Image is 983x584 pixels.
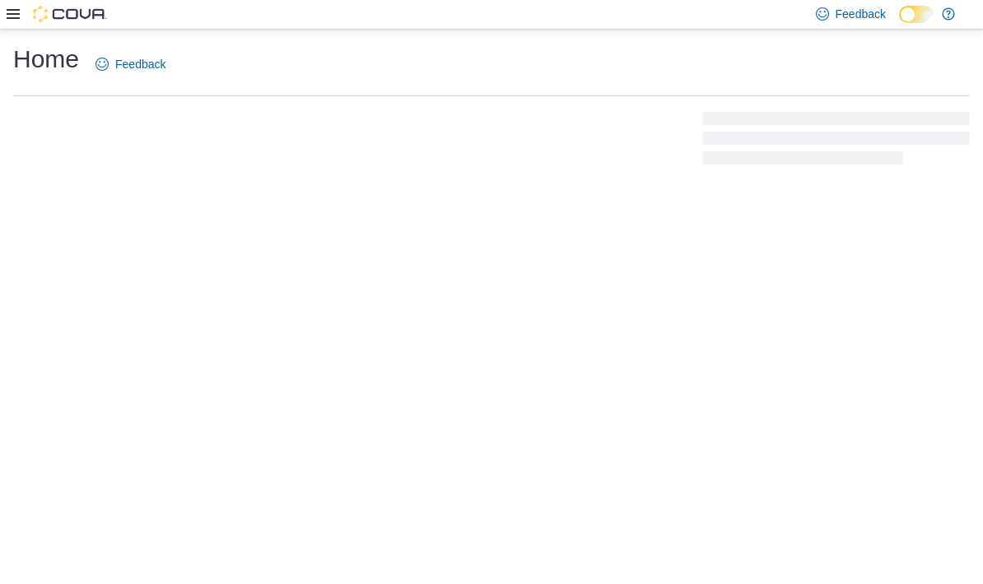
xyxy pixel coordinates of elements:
span: Loading [702,115,970,168]
h1: Home [13,43,79,76]
img: Cova [33,6,107,22]
span: Feedback [836,6,886,22]
input: Dark Mode [899,6,934,23]
span: Dark Mode [899,23,900,24]
a: Feedback [89,48,172,81]
span: Feedback [115,56,165,72]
